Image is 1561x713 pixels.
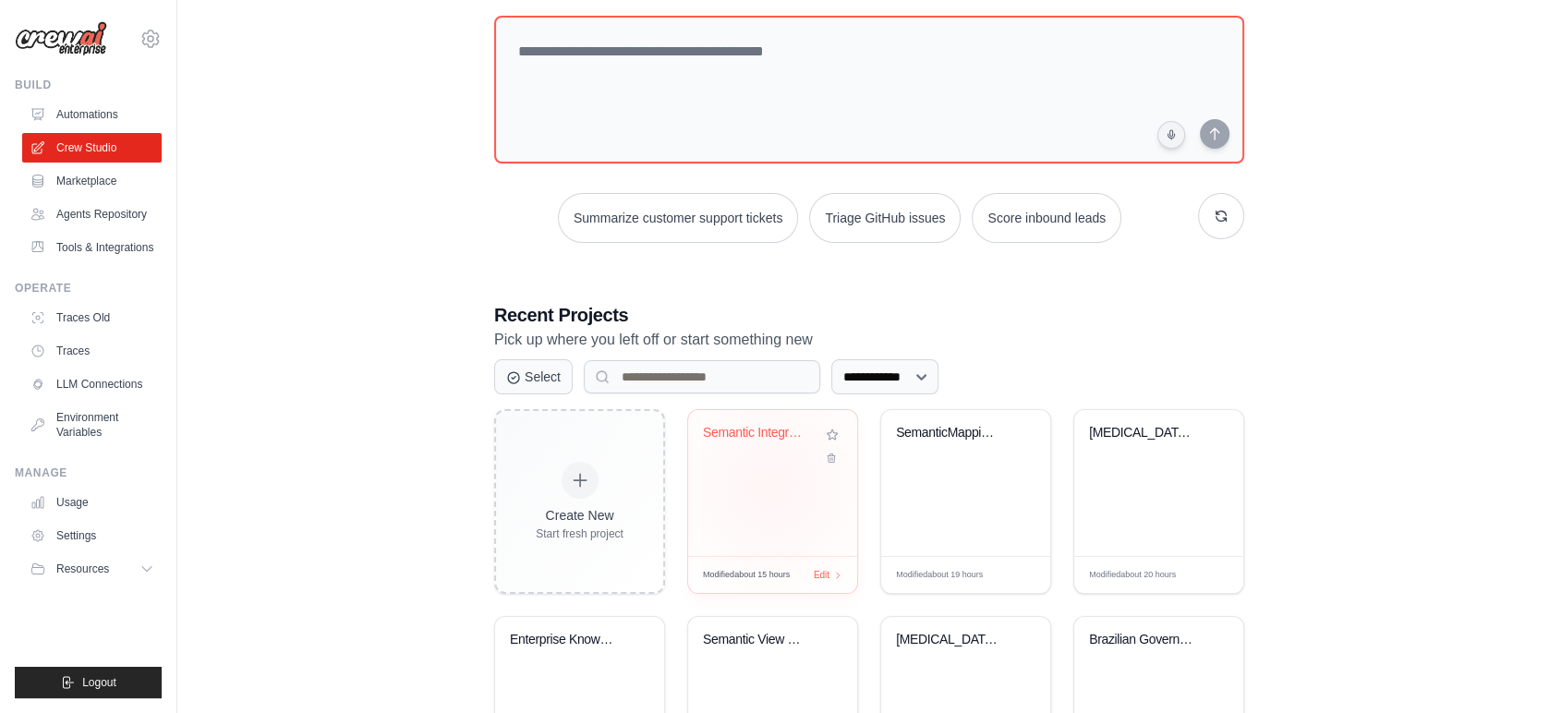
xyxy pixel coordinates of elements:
a: LLM Connections [22,369,162,399]
span: Logout [82,675,116,690]
span: Edit [1007,568,1023,582]
a: Marketplace [22,166,162,196]
span: Modified about 19 hours [896,569,983,582]
div: Semantic Integration Workflow [703,425,815,441]
button: Get new suggestions [1198,193,1244,239]
div: EKG Hospital Contracts Processing System [896,632,1008,648]
a: Automations [22,100,162,129]
button: Triage GitHub issues [809,193,961,243]
button: Resources [22,554,162,584]
button: Summarize customer support tickets [558,193,798,243]
div: Manage [15,465,162,480]
div: SemanticMappingRAG [896,425,1008,441]
span: Edit [1200,568,1216,582]
div: Build [15,78,162,92]
div: Operate [15,281,162,296]
p: Pick up where you left off or start something new [494,328,1244,352]
button: Logout [15,667,162,698]
a: Crew Studio [22,133,162,163]
button: Select [494,359,573,394]
a: Agents Repository [22,199,162,229]
button: Add to favorites [822,425,842,445]
img: Logo [15,21,107,56]
h3: Recent Projects [494,302,1244,328]
a: Settings [22,521,162,550]
span: Edit [814,568,829,582]
div: Brazilian Government Contracts Exported View Generator [1089,632,1201,648]
div: EKG Semantic View Generator [1089,425,1201,441]
div: Semantic View Workflow - Enterprise Knowledge Graph Manager [703,632,815,648]
button: Score inbound leads [972,193,1121,243]
a: Usage [22,488,162,517]
button: Click to speak your automation idea [1157,121,1185,149]
a: Environment Variables [22,403,162,447]
iframe: Chat Widget [1469,624,1561,713]
div: Create New [536,506,623,525]
button: Delete project [822,449,842,467]
span: Modified about 20 hours [1089,569,1176,582]
a: Tools & Integrations [22,233,162,262]
div: Enterprise Knowledge Graph Semantic View Constructor [510,632,622,648]
span: Resources [56,562,109,576]
div: Start fresh project [536,526,623,541]
a: Traces [22,336,162,366]
span: Modified about 15 hours [703,569,790,582]
a: Traces Old [22,303,162,332]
